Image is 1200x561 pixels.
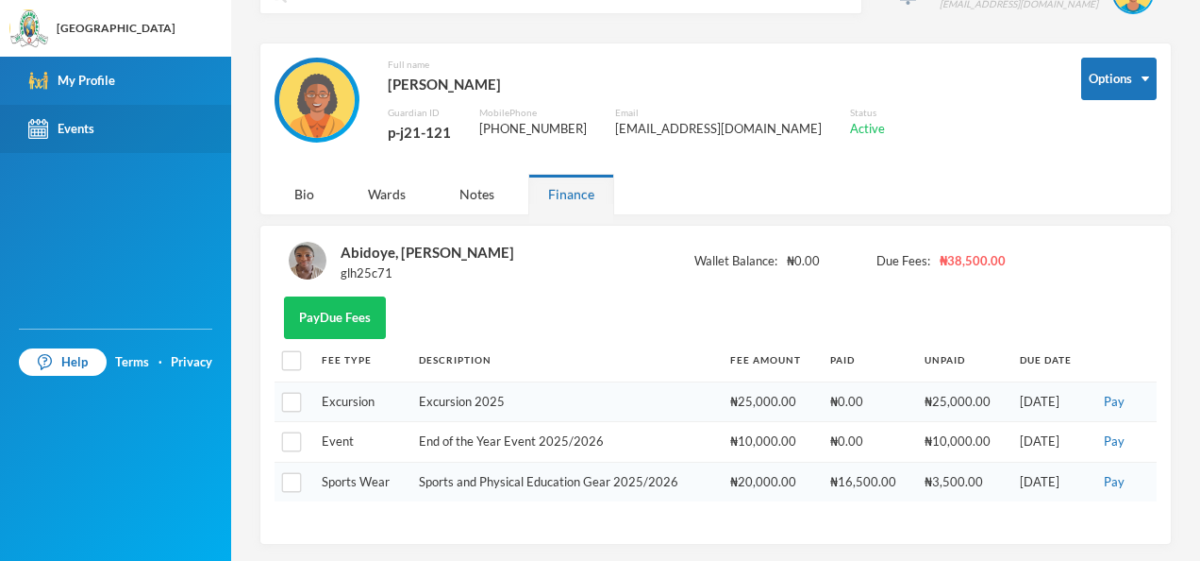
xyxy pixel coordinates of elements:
[479,106,587,120] div: Mobile Phone
[721,462,821,501] td: ₦20,000.00
[821,462,916,501] td: ₦16,500.00
[409,422,721,463] td: End of the Year Event 2025/2026
[279,62,355,138] img: GUARDIAN
[312,382,409,422] td: Excursion
[821,382,916,422] td: ₦0.00
[721,339,821,382] th: Fee Amount
[615,106,822,120] div: Email
[1098,432,1130,452] button: Pay
[10,10,48,48] img: logo
[721,382,821,422] td: ₦25,000.00
[284,297,386,339] button: PayDue Fees
[158,353,162,372] div: ·
[409,462,721,501] td: Sports and Physical Education Gear 2025/2026
[1010,462,1090,501] td: [DATE]
[171,353,212,372] a: Privacy
[1098,472,1130,493] button: Pay
[528,174,614,214] div: Finance
[388,120,451,144] div: p-j21-121
[915,462,1010,501] td: ₦3,500.00
[388,72,885,96] div: [PERSON_NAME]
[821,422,916,463] td: ₦0.00
[409,382,721,422] td: Excursion 2025
[821,339,916,382] th: Paid
[388,58,885,72] div: Full name
[615,120,822,139] div: [EMAIL_ADDRESS][DOMAIN_NAME]
[787,252,820,271] span: ₦0.00
[275,174,334,214] div: Bio
[479,120,587,139] div: [PHONE_NUMBER]
[1081,58,1157,100] button: Options
[341,240,514,264] div: Abidoye, [PERSON_NAME]
[312,422,409,463] td: Event
[348,174,425,214] div: Wards
[440,174,514,214] div: Notes
[388,106,451,120] div: Guardian ID
[312,462,409,501] td: Sports Wear
[341,264,514,283] div: glh25c71
[915,382,1010,422] td: ₦25,000.00
[28,119,94,139] div: Events
[57,20,175,37] div: [GEOGRAPHIC_DATA]
[115,353,149,372] a: Terms
[850,106,885,120] div: Status
[1010,339,1090,382] th: Due Date
[409,339,721,382] th: Description
[28,71,115,91] div: My Profile
[19,348,107,377] a: Help
[876,252,930,271] span: Due Fees:
[289,242,326,280] img: STUDENT
[312,339,409,382] th: Fee Type
[1010,422,1090,463] td: [DATE]
[694,252,777,271] span: Wallet Balance:
[850,120,885,139] div: Active
[1010,382,1090,422] td: [DATE]
[1098,392,1130,413] button: Pay
[721,422,821,463] td: ₦10,000.00
[915,339,1010,382] th: Unpaid
[940,252,1006,271] span: ₦38,500.00
[915,422,1010,463] td: ₦10,000.00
